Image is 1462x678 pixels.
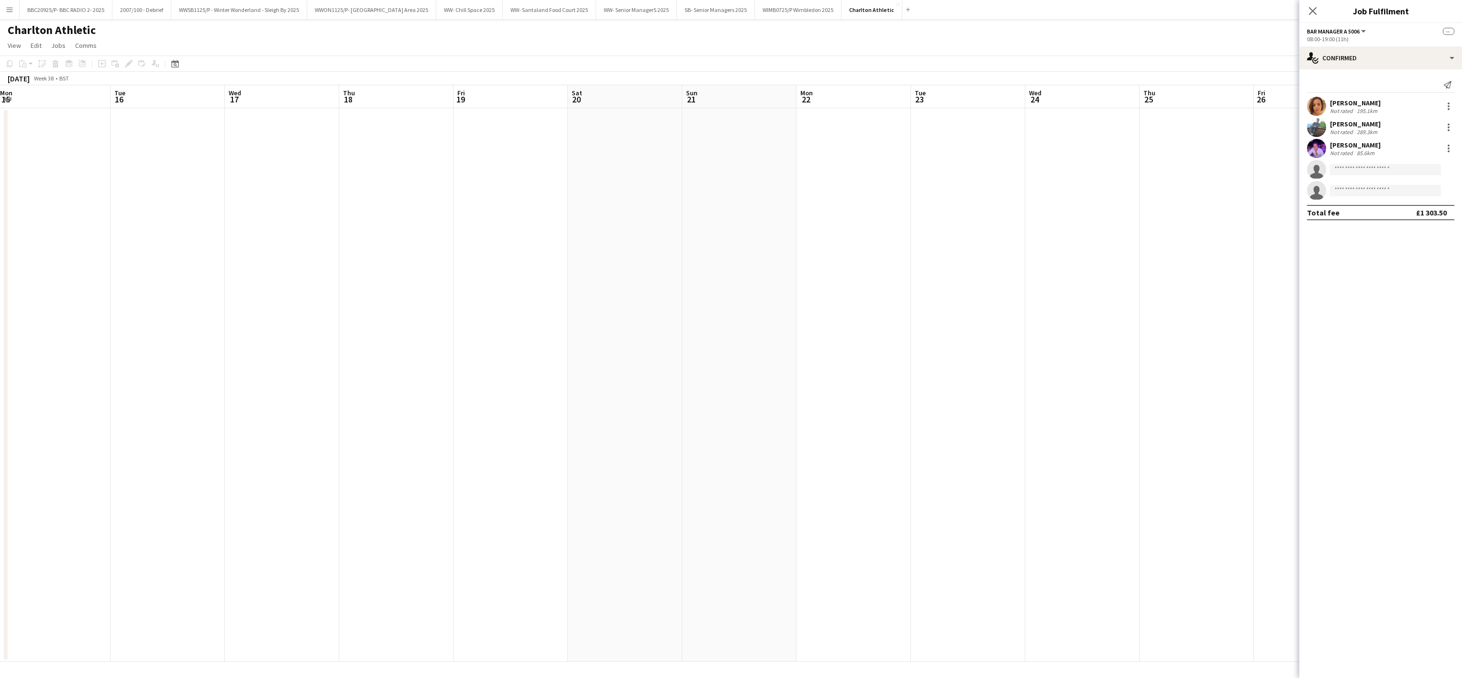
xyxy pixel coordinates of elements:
[1330,99,1381,107] div: [PERSON_NAME]
[71,39,100,52] a: Comms
[8,74,30,83] div: [DATE]
[1299,5,1462,17] h3: Job Fulfilment
[1416,208,1447,217] div: £1 303.50
[32,75,55,82] span: Week 38
[8,23,96,37] h1: Charlton Athletic
[436,0,503,19] button: WW- Chill Space 2025
[1330,141,1381,149] div: [PERSON_NAME]
[47,39,69,52] a: Jobs
[51,41,66,50] span: Jobs
[1307,28,1360,35] span: Bar Manager A 5006
[1355,128,1379,136] div: 289.3km
[1307,28,1367,35] button: Bar Manager A 5006
[596,0,677,19] button: WW- Senior ManagerS 2025
[842,0,902,19] button: Charlton Athletic
[112,0,171,19] button: 2007/100 - Debrief
[503,0,596,19] button: WW- Santaland Food Court 2025
[1355,107,1379,114] div: 195.1km
[1307,35,1454,43] div: 08:00-19:00 (11h)
[59,75,69,82] div: BST
[27,39,45,52] a: Edit
[1330,149,1355,157] div: Not rated
[171,0,307,19] button: WWSB1125/P - Winter Wonderland - Sleigh By 2025
[307,0,436,19] button: WWON1125/P- [GEOGRAPHIC_DATA] Area 2025
[1330,128,1355,136] div: Not rated
[677,0,755,19] button: SB- Senior Managers 2025
[4,39,25,52] a: View
[31,41,42,50] span: Edit
[8,41,21,50] span: View
[1330,107,1355,114] div: Not rated
[1355,149,1376,157] div: 85.6km
[1443,28,1454,35] span: --
[755,0,842,19] button: WIMB0725/P Wimbledon 2025
[1299,46,1462,69] div: Confirmed
[1330,120,1381,128] div: [PERSON_NAME]
[75,41,97,50] span: Comms
[20,0,112,19] button: BBC20925/P- BBC RADIO 2- 2025
[1307,208,1340,217] div: Total fee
